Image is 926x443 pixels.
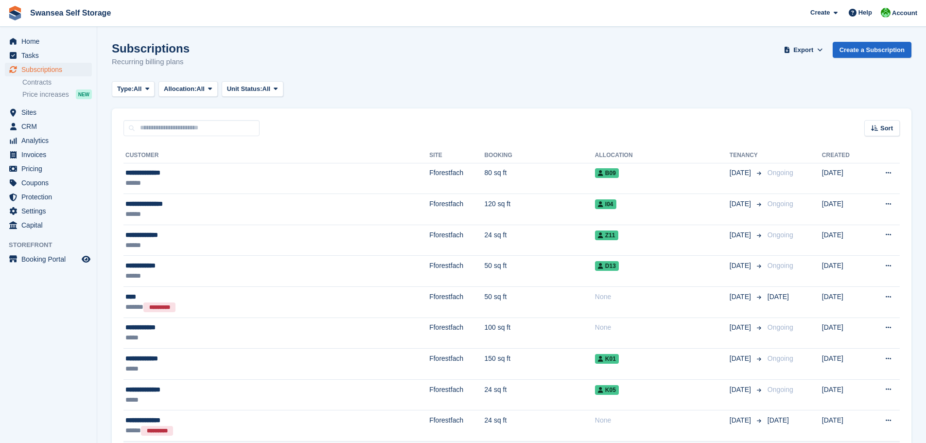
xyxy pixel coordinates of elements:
[5,134,92,147] a: menu
[595,415,730,425] div: None
[21,162,80,176] span: Pricing
[8,6,22,20] img: stora-icon-8386f47178a22dfd0bd8f6a31ec36ba5ce8667c1dd55bd0f319d3a0aa187defe.svg
[822,318,867,349] td: [DATE]
[21,63,80,76] span: Subscriptions
[484,163,594,194] td: 80 sq ft
[833,42,911,58] a: Create a Subscription
[429,148,484,163] th: Site
[429,379,484,410] td: Fforestfach
[768,293,789,301] span: [DATE]
[730,199,753,209] span: [DATE]
[892,8,917,18] span: Account
[112,81,155,97] button: Type: All
[858,8,872,18] span: Help
[21,134,80,147] span: Analytics
[21,176,80,190] span: Coupons
[730,168,753,178] span: [DATE]
[793,45,813,55] span: Export
[484,410,594,442] td: 24 sq ft
[484,148,594,163] th: Booking
[26,5,115,21] a: Swansea Self Storage
[484,225,594,256] td: 24 sq ft
[112,56,190,68] p: Recurring billing plans
[429,318,484,349] td: Fforestfach
[112,42,190,55] h1: Subscriptions
[768,262,793,269] span: Ongoing
[134,84,142,94] span: All
[730,292,753,302] span: [DATE]
[730,354,753,364] span: [DATE]
[5,35,92,48] a: menu
[822,163,867,194] td: [DATE]
[730,148,764,163] th: Tenancy
[158,81,218,97] button: Allocation: All
[484,194,594,225] td: 120 sq ft
[429,194,484,225] td: Fforestfach
[822,194,867,225] td: [DATE]
[595,385,619,395] span: K05
[117,84,134,94] span: Type:
[21,148,80,161] span: Invoices
[484,349,594,380] td: 150 sq ft
[164,84,196,94] span: Allocation:
[21,218,80,232] span: Capital
[5,63,92,76] a: menu
[5,218,92,232] a: menu
[822,349,867,380] td: [DATE]
[822,225,867,256] td: [DATE]
[429,256,484,287] td: Fforestfach
[810,8,830,18] span: Create
[5,190,92,204] a: menu
[768,231,793,239] span: Ongoing
[76,89,92,99] div: NEW
[822,410,867,442] td: [DATE]
[484,318,594,349] td: 100 sq ft
[227,84,262,94] span: Unit Status:
[822,148,867,163] th: Created
[595,261,619,271] span: D13
[429,287,484,318] td: Fforestfach
[5,252,92,266] a: menu
[768,386,793,393] span: Ongoing
[21,190,80,204] span: Protection
[123,148,429,163] th: Customer
[5,49,92,62] a: menu
[9,240,97,250] span: Storefront
[768,354,793,362] span: Ongoing
[595,292,730,302] div: None
[21,252,80,266] span: Booking Portal
[80,253,92,265] a: Preview store
[782,42,825,58] button: Export
[822,379,867,410] td: [DATE]
[595,168,619,178] span: B09
[595,230,618,240] span: Z11
[768,416,789,424] span: [DATE]
[21,49,80,62] span: Tasks
[22,89,92,100] a: Price increases NEW
[5,176,92,190] a: menu
[768,323,793,331] span: Ongoing
[21,120,80,133] span: CRM
[5,162,92,176] a: menu
[730,230,753,240] span: [DATE]
[881,8,891,18] img: Andrew Robbins
[822,287,867,318] td: [DATE]
[768,200,793,208] span: Ongoing
[22,90,69,99] span: Price increases
[595,354,619,364] span: K01
[429,410,484,442] td: Fforestfach
[595,199,616,209] span: I04
[21,204,80,218] span: Settings
[262,84,271,94] span: All
[880,124,893,133] span: Sort
[5,106,92,119] a: menu
[429,349,484,380] td: Fforestfach
[484,379,594,410] td: 24 sq ft
[822,256,867,287] td: [DATE]
[730,322,753,333] span: [DATE]
[5,204,92,218] a: menu
[730,415,753,425] span: [DATE]
[484,287,594,318] td: 50 sq ft
[595,322,730,333] div: None
[730,261,753,271] span: [DATE]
